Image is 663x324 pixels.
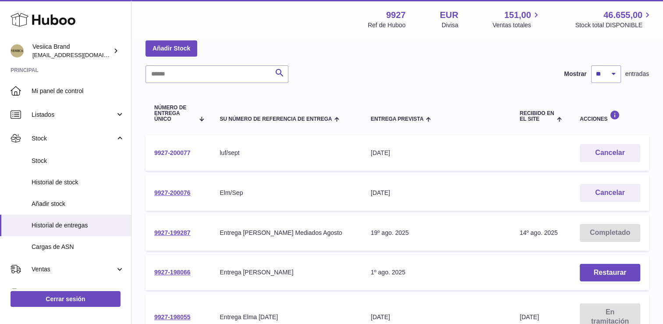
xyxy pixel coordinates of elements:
[371,313,502,321] div: [DATE]
[371,116,424,122] span: Entrega prevista
[220,149,353,157] div: luf/sept
[580,110,640,122] div: Acciones
[603,9,642,21] span: 46.655,00
[154,229,191,236] a: 9927-199287
[32,200,124,208] span: Añadir stock
[625,70,649,78] span: entradas
[32,178,124,187] span: Historial de stock
[575,9,652,29] a: 46.655,00 Stock total DISPONIBLE
[371,229,502,237] div: 19º ago. 2025
[580,264,640,282] button: Restaurar
[368,21,405,29] div: Ref de Huboo
[32,243,124,251] span: Cargas de ASN
[220,229,353,237] div: Entrega [PERSON_NAME] Mediados Agosto
[504,9,531,21] span: 151,00
[11,291,121,307] a: Cerrar sesión
[154,105,195,122] span: Número de entrega único
[154,149,191,156] a: 9927-200077
[564,70,586,78] label: Mostrar
[32,51,129,58] span: [EMAIL_ADDRESS][DOMAIN_NAME]
[11,44,24,58] img: logistic@vesiica.com
[154,269,191,276] a: 9927-198066
[442,21,458,29] div: Divisa
[520,111,555,122] span: Recibido en el site
[32,265,115,274] span: Ventas
[32,111,115,119] span: Listados
[220,189,353,197] div: Elm/Sep
[220,268,353,277] div: Entrega [PERSON_NAME]
[154,313,191,320] a: 9927-198055
[580,144,640,162] button: Cancelar
[580,184,640,202] button: Cancelar
[154,189,191,196] a: 9927-200076
[520,229,558,236] span: 14º ago. 2025
[520,313,539,320] span: [DATE]
[371,149,502,157] div: [DATE]
[32,157,124,165] span: Stock
[32,134,115,143] span: Stock
[145,40,197,56] a: Añadir Stock
[220,116,332,122] span: Su número de referencia de entrega
[575,21,652,29] span: Stock total DISPONIBLE
[386,9,406,21] strong: 9927
[220,313,353,321] div: Entrega Elma [DATE]
[493,9,541,29] a: 151,00 Ventas totales
[371,268,502,277] div: 1º ago. 2025
[32,221,124,230] span: Historial de entregas
[493,21,541,29] span: Ventas totales
[32,87,124,95] span: Mi panel de control
[371,189,502,197] div: [DATE]
[32,43,111,59] div: Vesiica Brand
[440,9,458,21] strong: EUR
